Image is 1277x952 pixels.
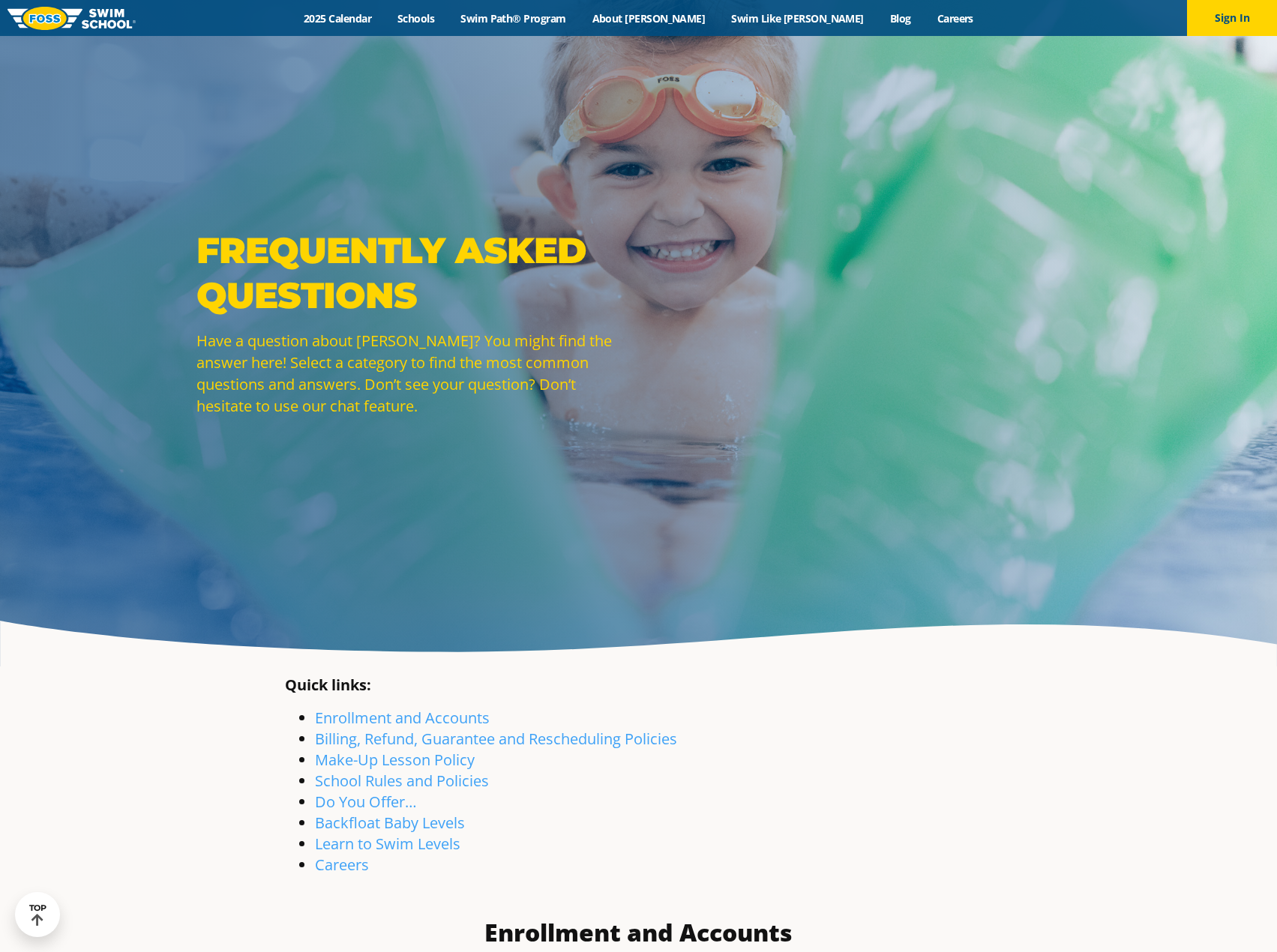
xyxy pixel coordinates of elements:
[924,11,986,25] a: Careers
[196,228,631,318] p: Frequently Asked Questions
[285,918,993,948] h3: Enrollment and Accounts
[29,903,46,927] div: TOP
[291,11,385,25] a: 2025 Calendar
[285,675,371,695] strong: Quick links:
[877,11,924,25] a: Blog
[7,7,136,30] img: FOSS Swim School Logo
[385,11,448,25] a: Schools
[718,11,877,25] a: Swim Like [PERSON_NAME]
[196,330,631,417] p: Have a question about [PERSON_NAME]? You might find the answer here! Select a category to find th...
[448,11,579,25] a: Swim Path® Program
[315,855,369,875] a: Careers
[315,834,460,854] a: Learn to Swim Levels
[315,729,677,749] a: Billing, Refund, Guarantee and Rescheduling Policies
[579,11,718,25] a: About [PERSON_NAME]
[315,813,465,833] a: Backfloat Baby Levels
[315,708,490,728] a: Enrollment and Accounts
[315,771,489,791] a: School Rules and Policies
[315,792,417,812] a: Do You Offer…
[315,750,475,770] a: Make-Up Lesson Policy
